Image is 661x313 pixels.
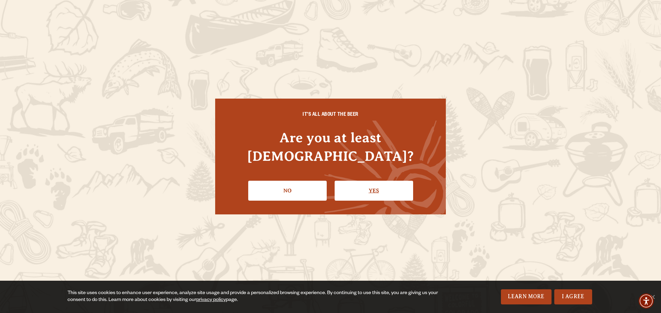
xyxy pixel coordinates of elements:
[501,289,552,304] a: Learn More
[196,298,226,303] a: privacy policy
[67,290,443,304] div: This site uses cookies to enhance user experience, analyze site usage and provide a personalized ...
[639,293,654,309] div: Accessibility Menu
[554,289,592,304] a: I Agree
[229,112,432,119] h6: IT'S ALL ABOUT THE BEER
[248,181,327,201] a: No
[335,181,413,201] a: Confirm I'm 21 or older
[229,128,432,165] h4: Are you at least [DEMOGRAPHIC_DATA]?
